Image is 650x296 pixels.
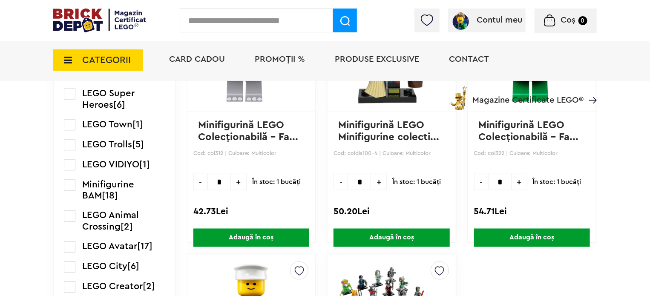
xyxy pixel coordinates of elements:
p: Cod: col312 | Culoare: Multicolor [193,149,309,168]
div: 50.20Lei [334,207,449,218]
a: Contul meu [452,16,523,24]
span: În stoc: 1 bucăţi [252,174,301,190]
span: [6] [128,262,140,271]
a: Adaugă în coș [187,229,315,247]
span: Coș [561,16,576,24]
span: CATEGORII [82,55,131,65]
div: 54.71Lei [474,207,590,218]
a: Minifigurină LEGO Colecţionabilă - Fa... [479,120,579,142]
span: LEGO Town [83,120,133,129]
span: În stoc: 1 bucăţi [533,174,581,190]
span: LEGO Trolls [83,140,132,149]
span: Adaugă în coș [334,229,449,247]
span: Minifigurine BAM [83,180,135,201]
a: Card Cadou [169,55,225,63]
a: Adaugă în coș [328,229,455,247]
span: + [371,174,387,190]
span: LEGO City [83,262,128,271]
span: + [231,174,247,190]
span: - [474,174,488,190]
p: Cod: coldis100-4 | Culoare: Multicolor [334,149,449,168]
a: Contact [449,55,489,63]
span: [5] [132,140,144,149]
span: [18] [102,191,118,201]
span: LEGO Animal Crossing [83,211,139,232]
a: Magazine Certificate LEGO® [584,85,597,93]
span: LEGO VIDIYO [83,160,140,169]
span: [2] [121,222,133,232]
a: Minifigurină LEGO Colecţionabilă - Fa... [198,120,298,142]
small: 0 [578,16,587,25]
span: În stoc: 1 bucăţi [392,174,441,190]
span: [1] [140,160,150,169]
span: [1] [133,120,144,129]
span: - [334,174,348,190]
span: LEGO Avatar [83,242,138,251]
p: Cod: col322 | Culoare: Multicolor [474,149,590,168]
div: 42.73Lei [193,207,309,218]
a: Adaugă în coș [468,229,596,247]
a: Minifigurină LEGO Minifigurine colecti... [338,120,439,142]
span: - [193,174,207,190]
span: Magazine Certificate LEGO® [472,85,584,104]
a: PROMOȚII % [255,55,305,63]
a: Produse exclusive [335,55,419,63]
span: [17] [138,242,153,251]
span: Adaugă în coș [474,229,590,247]
span: Contul meu [477,16,523,24]
span: Adaugă în coș [193,229,309,247]
span: + [512,174,527,190]
span: [2] [143,282,155,291]
span: LEGO Creator [83,282,143,291]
